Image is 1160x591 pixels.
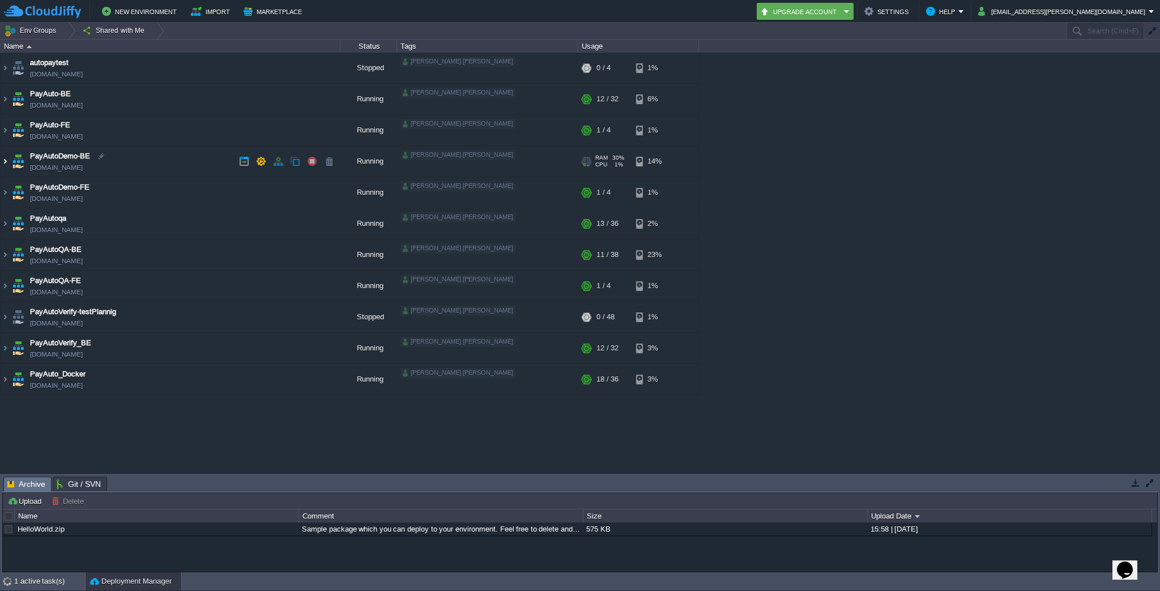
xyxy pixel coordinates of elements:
div: 1% [636,115,673,145]
img: AMDAwAAAACH5BAEAAAAALAAAAAABAAEAAAICRAEAOw== [10,115,26,145]
button: Env Groups [4,23,60,38]
div: 0 / 48 [596,302,615,332]
a: [DOMAIN_NAME] [30,193,83,204]
div: Running [340,177,397,208]
button: Help [926,5,958,18]
img: AMDAwAAAACH5BAEAAAAALAAAAAABAAEAAAICRAEAOw== [1,84,10,114]
div: [PERSON_NAME].[PERSON_NAME] [400,212,515,222]
div: 0 / 4 [596,53,611,83]
div: 1% [636,53,673,83]
div: Tags [398,40,578,53]
div: 1 / 4 [596,115,611,145]
div: Stopped [340,302,397,332]
img: AMDAwAAAACH5BAEAAAAALAAAAAABAAEAAAICRAEAOw== [1,115,10,145]
a: PayAuto-FE [30,119,70,131]
div: Size [584,509,867,523]
button: Shared with Me [82,23,148,38]
a: autopaytest [30,57,69,68]
a: PayAutoqa [30,213,66,224]
div: Stopped [340,53,397,83]
a: [DOMAIN_NAME] [30,224,83,235]
span: Archive [7,477,45,491]
a: [DOMAIN_NAME] [30,255,83,267]
img: AMDAwAAAACH5BAEAAAAALAAAAAABAAEAAAICRAEAOw== [10,333,26,363]
a: [DOMAIN_NAME] [30,131,83,142]
span: 30% [612,155,624,161]
div: [PERSON_NAME].[PERSON_NAME] [400,337,515,347]
a: [DOMAIN_NAME] [30,286,83,298]
img: AMDAwAAAACH5BAEAAAAALAAAAAABAAEAAAICRAEAOw== [10,239,26,270]
a: PayAutoDemo-FE [30,182,89,193]
img: AMDAwAAAACH5BAEAAAAALAAAAAABAAEAAAICRAEAOw== [1,146,10,177]
div: 2% [636,208,673,239]
div: 6% [636,84,673,114]
img: AMDAwAAAACH5BAEAAAAALAAAAAABAAEAAAICRAEAOw== [1,333,10,363]
div: Running [340,364,397,395]
span: PayAuto-BE [30,88,71,100]
a: [DOMAIN_NAME] [30,318,83,329]
span: Git / SVN [57,477,101,491]
div: [PERSON_NAME].[PERSON_NAME] [400,150,515,160]
div: [PERSON_NAME].[PERSON_NAME] [400,243,515,254]
div: Upload Date [868,509,1152,523]
div: Running [340,146,397,177]
a: PayAuto_Docker [30,369,86,380]
div: [PERSON_NAME].[PERSON_NAME] [400,275,515,285]
img: AMDAwAAAACH5BAEAAAAALAAAAAABAAEAAAICRAEAOw== [1,208,10,239]
div: 3% [636,364,673,395]
div: 1 / 4 [596,271,611,301]
span: PayAutoVerify_BE [30,337,91,349]
a: PayAutoVerify-testPlannig [30,306,116,318]
a: PayAutoQA-BE [30,244,82,255]
a: HelloWorld.zip [18,525,65,533]
img: AMDAwAAAACH5BAEAAAAALAAAAAABAAEAAAICRAEAOw== [10,53,26,83]
button: Deployment Manager [90,576,172,587]
img: AMDAwAAAACH5BAEAAAAALAAAAAABAAEAAAICRAEAOw== [10,177,26,208]
div: Status [341,40,396,53]
div: [PERSON_NAME].[PERSON_NAME] [400,88,515,98]
a: [DOMAIN_NAME] [30,68,83,80]
span: [DOMAIN_NAME] [30,349,83,360]
span: PayAutoQA-FE [30,275,81,286]
div: [PERSON_NAME].[PERSON_NAME] [400,181,515,191]
button: Settings [864,5,912,18]
div: [PERSON_NAME].[PERSON_NAME] [400,57,515,67]
div: 18 / 36 [596,364,619,395]
div: Name [1,40,340,53]
div: 12 / 32 [596,84,619,114]
div: Comment [300,509,583,523]
div: 1% [636,177,673,208]
div: 12 / 32 [596,333,619,363]
button: Import [191,5,233,18]
div: 11 / 38 [596,239,619,270]
img: AMDAwAAAACH5BAEAAAAALAAAAAABAAEAAAICRAEAOw== [1,177,10,208]
a: [DOMAIN_NAME] [30,100,83,111]
img: AMDAwAAAACH5BAEAAAAALAAAAAABAAEAAAICRAEAOw== [10,84,26,114]
div: Running [340,239,397,270]
span: PayAutoDemo-BE [30,151,90,162]
button: New Environment [102,5,180,18]
img: AMDAwAAAACH5BAEAAAAALAAAAAABAAEAAAICRAEAOw== [10,302,26,332]
div: 575 KB [583,523,867,536]
div: 15:58 | [DATE] [868,523,1151,536]
span: CPU [595,161,607,168]
img: AMDAwAAAACH5BAEAAAAALAAAAAABAAEAAAICRAEAOw== [1,53,10,83]
button: Marketplace [244,5,305,18]
div: Running [340,271,397,301]
button: [EMAIL_ADDRESS][PERSON_NAME][DOMAIN_NAME] [978,5,1149,18]
a: [DOMAIN_NAME] [30,162,83,173]
div: Sample package which you can deploy to your environment. Feel free to delete and upload a package... [299,523,582,536]
img: AMDAwAAAACH5BAEAAAAALAAAAAABAAEAAAICRAEAOw== [10,146,26,177]
div: Usage [579,40,698,53]
button: Upload [7,496,45,506]
img: AMDAwAAAACH5BAEAAAAALAAAAAABAAEAAAICRAEAOw== [27,45,32,48]
div: [PERSON_NAME].[PERSON_NAME] [400,368,515,378]
div: Running [340,333,397,363]
div: 1 active task(s) [14,572,85,590]
a: [DOMAIN_NAME] [30,380,83,391]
